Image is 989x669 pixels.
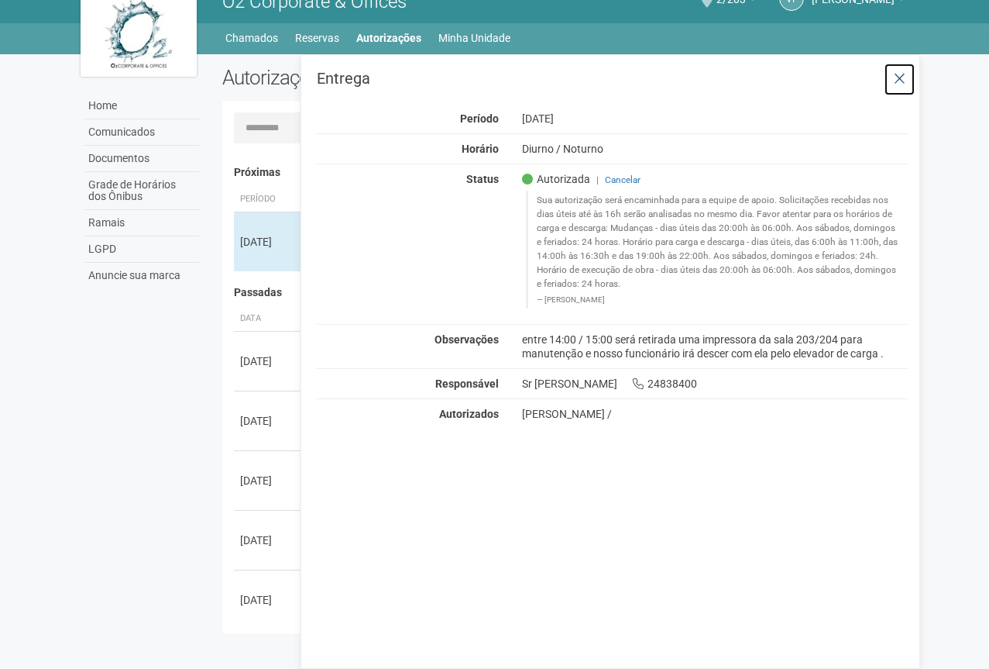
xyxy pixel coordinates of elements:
div: [DATE] [240,353,297,369]
th: Data [234,306,304,332]
strong: Horário [462,143,499,155]
div: Diurno / Noturno [510,142,920,156]
div: [DATE] [240,234,297,250]
h4: Passadas [234,287,898,298]
strong: Período [460,112,499,125]
a: Chamados [225,27,278,49]
h3: Entrega [317,71,908,86]
a: Autorizações [356,27,421,49]
footer: [PERSON_NAME] [537,295,900,305]
strong: Autorizados [439,408,499,420]
div: [DATE] [240,592,297,608]
th: Período [234,187,304,212]
div: Sr [PERSON_NAME] 24838400 [510,377,920,391]
a: Cancelar [605,174,640,185]
a: Grade de Horários dos Ônibus [84,172,199,210]
a: Comunicados [84,119,199,146]
strong: Observações [434,333,499,346]
div: [DATE] [240,473,297,488]
a: Home [84,93,199,119]
a: Ramais [84,210,199,236]
h4: Próximas [234,167,898,178]
span: | [596,174,599,185]
strong: Responsável [435,378,499,390]
blockquote: Sua autorização será encaminhada para a equipe de apoio. Solicitações recebidas nos dias úteis at... [526,191,908,308]
div: [DATE] [240,533,297,548]
strong: Status [466,173,499,185]
div: [DATE] [240,413,297,429]
a: Reservas [295,27,339,49]
a: LGPD [84,236,199,263]
a: Anuncie sua marca [84,263,199,288]
span: Autorizada [522,172,590,186]
div: entre 14:00 / 15:00 será retirada uma impressora da sala 203/204 para manutenção e nosso funcioná... [510,333,920,360]
div: [PERSON_NAME] / [522,407,908,421]
a: Documentos [84,146,199,172]
a: Minha Unidade [438,27,510,49]
div: [DATE] [510,112,920,126]
h2: Autorizações [222,66,554,89]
